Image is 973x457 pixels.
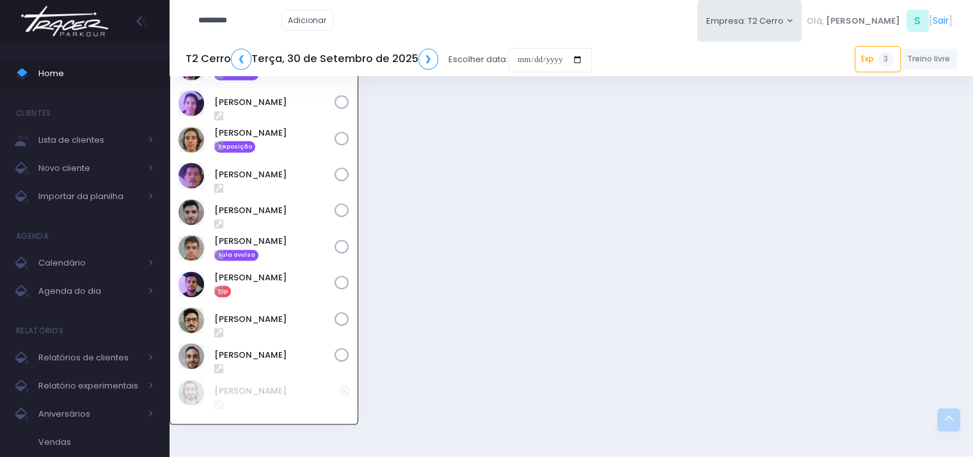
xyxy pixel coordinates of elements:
[878,52,894,67] span: 3
[178,199,204,225] img: Ian Magalhães
[855,46,901,72] a: Exp3
[186,45,592,74] div: Escolher data:
[901,49,958,70] a: Treino livre
[178,380,204,405] img: Bruno Milan Perfetto
[186,49,438,70] h5: T2 Cerro Terça, 30 de Setembro de 2025
[933,14,949,28] a: Sair
[214,204,335,217] a: [PERSON_NAME]
[214,385,339,397] a: [PERSON_NAME]
[16,223,49,249] h4: Agenda
[802,6,957,35] div: [ ]
[231,49,251,70] a: ❮
[214,235,335,248] a: [PERSON_NAME]
[38,255,141,271] span: Calendário
[178,163,204,188] img: Douglas Guerra
[38,434,154,451] span: Vendas
[281,10,334,31] a: Adicionar
[214,349,335,362] a: [PERSON_NAME]
[38,283,141,300] span: Agenda do dia
[178,343,204,369] img: Victor Valente
[214,168,335,181] a: [PERSON_NAME]
[214,313,335,326] a: [PERSON_NAME]
[38,65,154,82] span: Home
[16,318,63,344] h4: Relatórios
[214,127,335,140] a: [PERSON_NAME]
[214,250,258,261] span: Aula avulsa
[38,132,141,148] span: Lista de clientes
[807,15,824,28] span: Olá,
[38,188,141,205] span: Importar da planilha
[178,307,204,333] img: Rafael Amaral
[214,141,255,152] span: Reposição
[38,378,141,394] span: Relatório experimentais
[178,271,204,297] img: Patrick citrini
[16,100,51,126] h4: Clientes
[38,160,141,177] span: Novo cliente
[214,96,335,109] a: [PERSON_NAME]
[178,90,204,116] img: Barbara Lamauchi
[38,406,141,422] span: Aniversários
[38,349,141,366] span: Relatórios de clientes
[178,127,204,152] img: Diego Nicolas Graciano
[906,10,929,32] span: S
[214,271,335,284] a: [PERSON_NAME]
[418,49,439,70] a: ❯
[826,15,900,28] span: [PERSON_NAME]
[178,235,204,261] img: Leonardo Barreto de Oliveira Campos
